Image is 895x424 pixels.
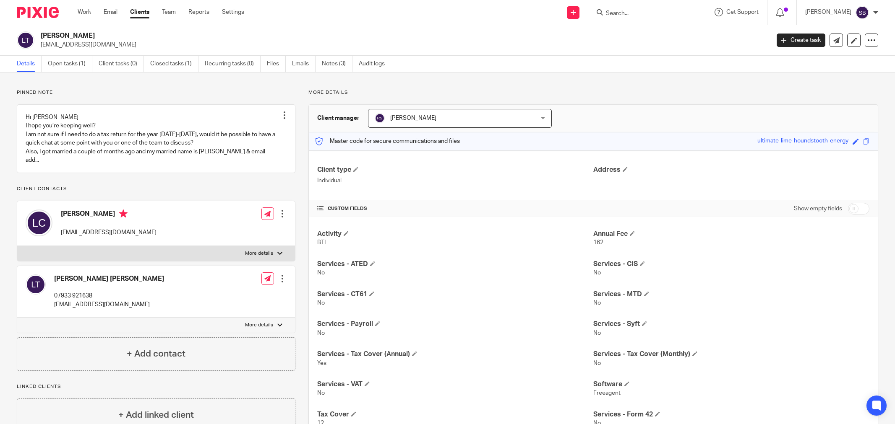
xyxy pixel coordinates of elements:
[317,320,593,328] h4: Services - Payroll
[390,115,436,121] span: [PERSON_NAME]
[308,89,878,96] p: More details
[104,8,117,16] a: Email
[162,8,176,16] a: Team
[593,330,601,336] span: No
[130,8,149,16] a: Clients
[322,56,352,72] a: Notes (3)
[41,31,619,40] h2: [PERSON_NAME]
[359,56,391,72] a: Audit logs
[61,228,157,237] p: [EMAIL_ADDRESS][DOMAIN_NAME]
[777,34,825,47] a: Create task
[593,165,869,174] h4: Address
[61,209,157,220] h4: [PERSON_NAME]
[317,330,325,336] span: No
[267,56,286,72] a: Files
[17,31,34,49] img: svg%3E
[48,56,92,72] a: Open tasks (1)
[593,350,869,359] h4: Services - Tax Cover (Monthly)
[78,8,91,16] a: Work
[17,383,295,390] p: Linked clients
[17,89,295,96] p: Pinned note
[26,209,52,236] img: svg%3E
[593,360,601,366] span: No
[188,8,209,16] a: Reports
[317,230,593,238] h4: Activity
[317,260,593,269] h4: Services - ATED
[317,114,360,122] h3: Client manager
[41,41,764,49] p: [EMAIL_ADDRESS][DOMAIN_NAME]
[805,8,851,16] p: [PERSON_NAME]
[317,240,328,246] span: BTL
[205,56,261,72] a: Recurring tasks (0)
[593,240,603,246] span: 162
[317,390,325,396] span: No
[99,56,144,72] a: Client tasks (0)
[17,186,295,192] p: Client contacts
[593,320,869,328] h4: Services - Syft
[54,274,164,283] h4: [PERSON_NAME] [PERSON_NAME]
[118,408,194,421] h4: + Add linked client
[292,56,316,72] a: Emails
[593,390,621,396] span: Freeagent
[317,300,325,306] span: No
[593,230,869,238] h4: Annual Fee
[222,8,244,16] a: Settings
[317,176,593,185] p: Individual
[593,270,601,276] span: No
[375,113,385,123] img: svg%3E
[726,9,759,15] span: Get Support
[127,347,185,360] h4: + Add contact
[593,290,869,299] h4: Services - MTD
[17,56,42,72] a: Details
[605,10,681,18] input: Search
[245,322,273,328] p: More details
[54,300,164,309] p: [EMAIL_ADDRESS][DOMAIN_NAME]
[593,260,869,269] h4: Services - CIS
[317,350,593,359] h4: Services - Tax Cover (Annual)
[593,300,601,306] span: No
[794,204,842,213] label: Show empty fields
[150,56,198,72] a: Closed tasks (1)
[593,380,869,389] h4: Software
[317,270,325,276] span: No
[315,137,460,145] p: Master code for secure communications and files
[54,292,164,300] p: 07933 921638
[17,7,59,18] img: Pixie
[317,380,593,389] h4: Services - VAT
[757,137,848,146] div: ultimate-lime-houndstooth-energy
[317,290,593,299] h4: Services - CT61
[26,274,46,295] img: svg%3E
[856,6,869,19] img: svg%3E
[119,209,128,218] i: Primary
[593,410,869,419] h4: Services - Form 42
[317,165,593,174] h4: Client type
[317,410,593,419] h4: Tax Cover
[317,205,593,212] h4: CUSTOM FIELDS
[245,250,273,257] p: More details
[317,360,326,366] span: Yes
